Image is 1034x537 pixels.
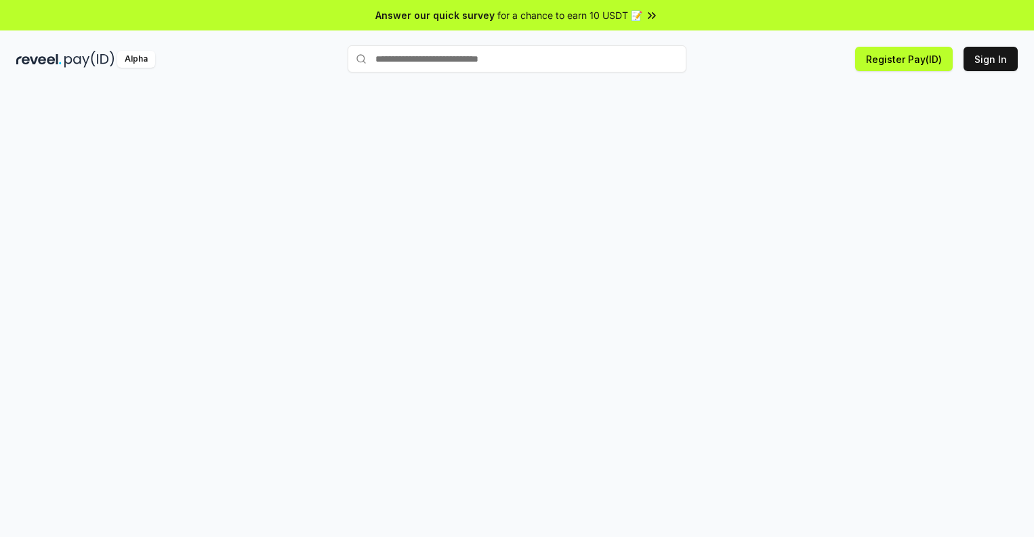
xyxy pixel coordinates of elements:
[497,8,642,22] span: for a chance to earn 10 USDT 📝
[855,47,953,71] button: Register Pay(ID)
[16,51,62,68] img: reveel_dark
[64,51,115,68] img: pay_id
[964,47,1018,71] button: Sign In
[375,8,495,22] span: Answer our quick survey
[117,51,155,68] div: Alpha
